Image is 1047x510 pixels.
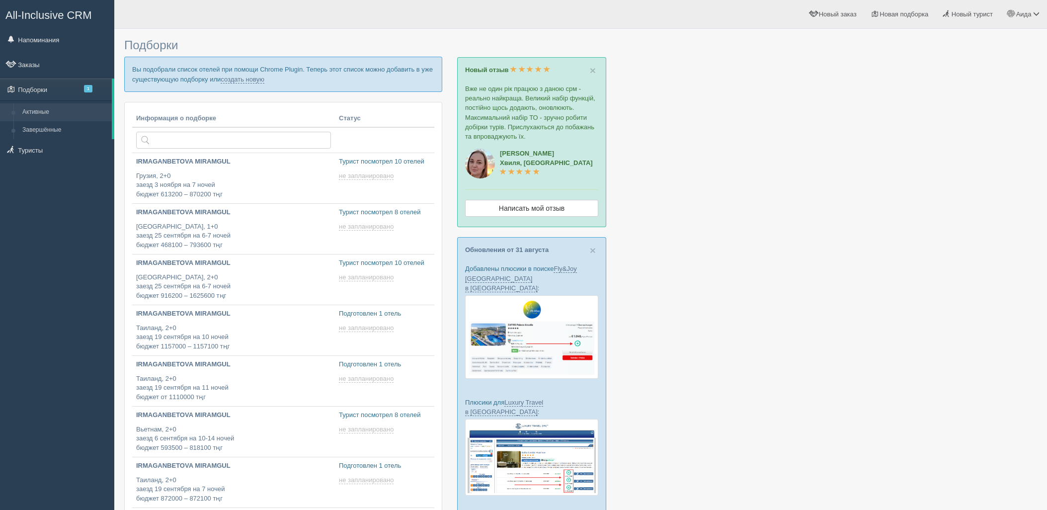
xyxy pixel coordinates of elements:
p: IRMAGANBETOVA MIRAMGUL [136,461,331,471]
p: IRMAGANBETOVA MIRAMGUL [136,208,331,217]
a: не запланировано [339,172,396,180]
p: Грузия, 2+0 заезд 3 ноября на 7 ночей бюджет 613200 – 870200 тңг [136,171,331,199]
a: не запланировано [339,324,396,332]
p: Турист посмотрел 8 отелей [339,208,430,217]
p: IRMAGANBETOVA MIRAMGUL [136,157,331,167]
span: не запланировано [339,273,394,281]
p: Турист посмотрел 10 отелей [339,258,430,268]
span: Новая подборка [880,10,928,18]
a: IRMAGANBETOVA MIRAMGUL [GEOGRAPHIC_DATA], 1+0заезд 25 сентября на 6-7 ночейбюджет 468100 – 793600... [132,204,335,254]
a: Завершённые [18,121,112,139]
p: Таиланд, 2+0 заезд 19 сентября на 10 ночей бюджет 1157000 – 1157100 тңг [136,324,331,351]
p: IRMAGANBETOVA MIRAMGUL [136,411,331,420]
span: не запланировано [339,223,394,231]
th: Информация о подборке [132,110,335,128]
span: Новый заказ [819,10,857,18]
p: [GEOGRAPHIC_DATA], 1+0 заезд 25 сентября на 6-7 ночей бюджет 468100 – 793600 тңг [136,222,331,250]
a: Новый отзыв [465,66,550,74]
a: Luxury Travel в [GEOGRAPHIC_DATA] [465,399,543,416]
p: [GEOGRAPHIC_DATA], 2+0 заезд 25 сентября на 6-7 ночей бюджет 916200 – 1625600 тңг [136,273,331,301]
p: IRMAGANBETOVA MIRAMGUL [136,258,331,268]
span: × [590,65,596,76]
a: IRMAGANBETOVA MIRAMGUL Таиланд, 2+0заезд 19 сентября на 7 ночейбюджет 872000 – 872100 тңг [132,457,335,508]
a: не запланировано [339,223,396,231]
th: Статус [335,110,434,128]
a: All-Inclusive CRM [0,0,114,28]
span: не запланировано [339,476,394,484]
a: не запланировано [339,476,396,484]
button: Close [590,65,596,76]
p: Плюсики для : [465,398,598,417]
span: не запланировано [339,375,394,383]
span: не запланировано [339,425,394,433]
p: Турист посмотрел 8 отелей [339,411,430,420]
p: Вьетнам, 2+0 заезд 6 сентября на 10-14 ночей бюджет 593500 – 818100 тңг [136,425,331,453]
a: Написать мой отзыв [465,200,598,217]
a: не запланировано [339,425,396,433]
p: Вже не один рік працюю з даною срм - реально найкраща. Великий набір функцій, постійно щось додаю... [465,84,598,141]
span: 1 [84,85,92,92]
button: Close [590,245,596,255]
a: создать новую [221,76,264,84]
p: Добавлены плюсики в поиске : [465,264,598,292]
a: IRMAGANBETOVA MIRAMGUL Таиланд, 2+0заезд 19 сентября на 11 ночейбюджет от 1110000 тңг [132,356,335,406]
span: × [590,245,596,256]
span: Подборки [124,38,178,52]
a: IRMAGANBETOVA MIRAMGUL Грузия, 2+0заезд 3 ноября на 7 ночейбюджет 613200 – 870200 тңг [132,153,335,203]
span: не запланировано [339,324,394,332]
p: IRMAGANBETOVA MIRAMGUL [136,309,331,319]
p: Турист посмотрел 10 отелей [339,157,430,167]
span: Новый турист [952,10,993,18]
input: Поиск по стране или туристу [136,132,331,149]
a: Обновления от 31 августа [465,246,549,254]
img: fly-joy-de-proposal-crm-for-travel-agency.png [465,295,598,379]
p: Подготовлен 1 отель [339,309,430,319]
span: Аида [1016,10,1032,18]
a: не запланировано [339,375,396,383]
span: не запланировано [339,172,394,180]
p: Вы подобрали список отелей при помощи Chrome Plugin. Теперь этот список можно добавить в уже суще... [124,57,442,91]
p: Подготовлен 1 отель [339,461,430,471]
img: luxury-travel-%D0%BF%D0%BE%D0%B4%D0%B1%D0%BE%D1%80%D0%BA%D0%B0-%D1%81%D1%80%D0%BC-%D0%B4%D0%BB%D1... [465,419,598,496]
a: Fly&Joy [GEOGRAPHIC_DATA] в [GEOGRAPHIC_DATA] [465,265,577,292]
a: IRMAGANBETOVA MIRAMGUL Вьетнам, 2+0заезд 6 сентября на 10-14 ночейбюджет 593500 – 818100 тңг [132,407,335,457]
p: Таиланд, 2+0 заезд 19 сентября на 7 ночей бюджет 872000 – 872100 тңг [136,476,331,504]
p: Таиланд, 2+0 заезд 19 сентября на 11 ночей бюджет от 1110000 тңг [136,374,331,402]
a: Активные [18,103,112,121]
a: IRMAGANBETOVA MIRAMGUL Таиланд, 2+0заезд 19 сентября на 10 ночейбюджет 1157000 – 1157100 тңг [132,305,335,355]
p: Подготовлен 1 отель [339,360,430,369]
a: IRMAGANBETOVA MIRAMGUL [GEOGRAPHIC_DATA], 2+0заезд 25 сентября на 6-7 ночейбюджет 916200 – 162560... [132,255,335,305]
p: IRMAGANBETOVA MIRAMGUL [136,360,331,369]
a: не запланировано [339,273,396,281]
a: [PERSON_NAME]Хвиля, [GEOGRAPHIC_DATA] [500,150,593,176]
span: All-Inclusive CRM [5,9,92,21]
